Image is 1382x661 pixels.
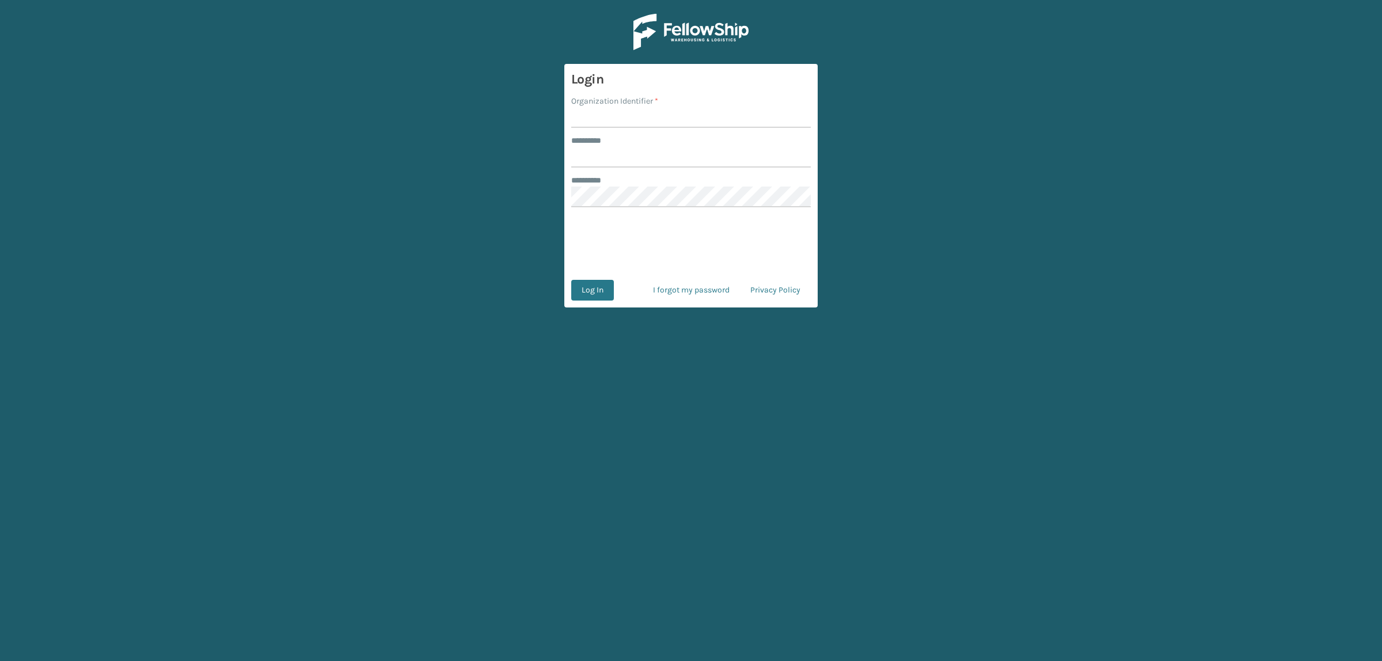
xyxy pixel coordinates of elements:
img: Logo [633,14,749,50]
label: Organization Identifier [571,95,658,107]
button: Log In [571,280,614,301]
h3: Login [571,71,811,88]
a: I forgot my password [643,280,740,301]
a: Privacy Policy [740,280,811,301]
iframe: reCAPTCHA [603,221,779,266]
